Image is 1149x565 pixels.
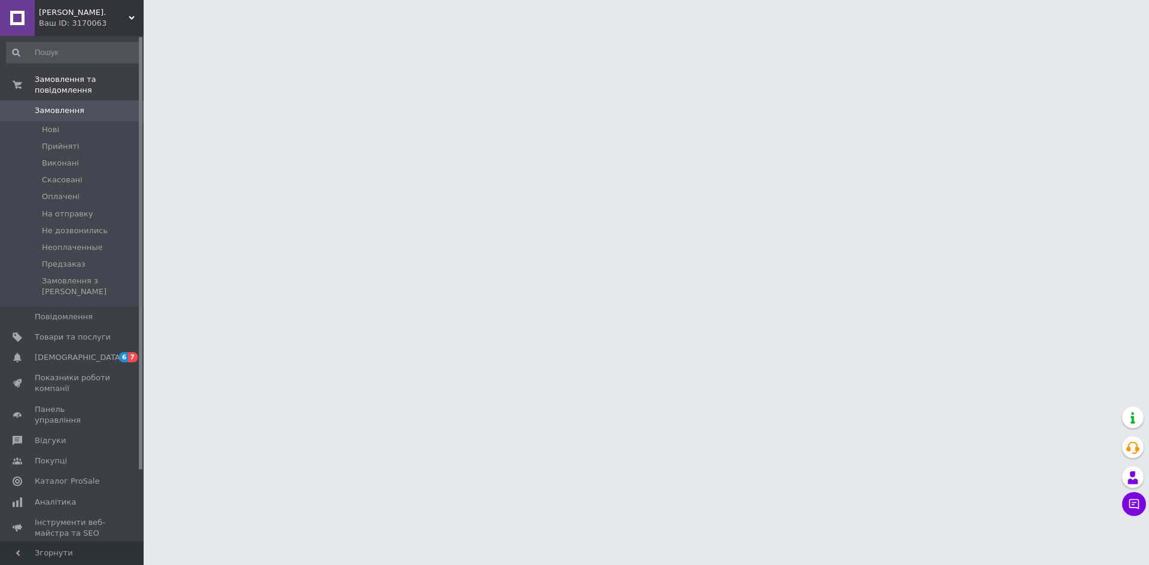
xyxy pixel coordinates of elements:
[42,175,83,185] span: Скасовані
[35,372,111,394] span: Показники роботи компанії
[42,141,79,152] span: Прийняті
[42,225,108,236] span: Не дозвонились
[35,476,99,487] span: Каталог ProSale
[35,517,111,539] span: Інструменти веб-майстра та SEO
[35,311,93,322] span: Повідомлення
[42,191,80,202] span: Оплачені
[42,158,79,169] span: Виконані
[128,352,138,362] span: 7
[42,124,59,135] span: Нові
[35,105,84,116] span: Замовлення
[35,497,76,508] span: Аналітика
[35,332,111,343] span: Товари та послуги
[1122,492,1146,516] button: Чат з покупцем
[35,456,67,466] span: Покупці
[119,352,129,362] span: 6
[39,18,144,29] div: Ваш ID: 3170063
[42,242,102,253] span: Неоплаченные
[6,42,141,63] input: Пошук
[42,209,93,219] span: На отправку
[35,404,111,426] span: Панель управління
[35,352,123,363] span: [DEMOGRAPHIC_DATA]
[35,435,66,446] span: Відгуки
[39,7,129,18] span: Біла Сова.
[35,74,144,96] span: Замовлення та повідомлення
[42,259,86,270] span: Предзаказ
[42,276,140,297] span: Замовлення з [PERSON_NAME]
